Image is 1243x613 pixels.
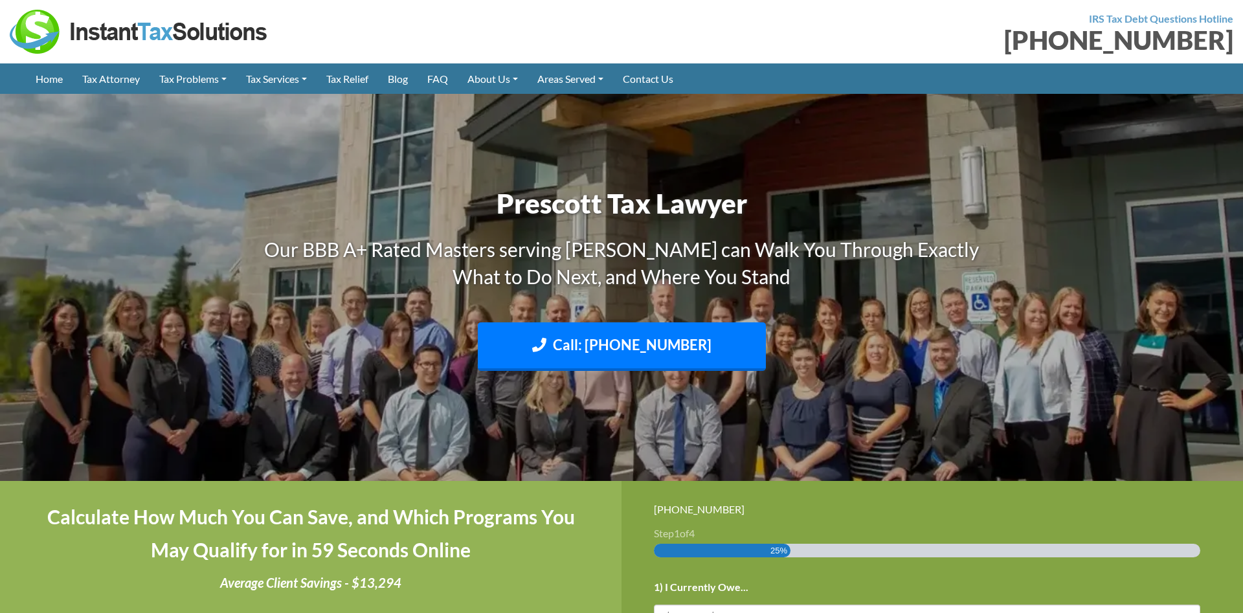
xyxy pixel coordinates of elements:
[10,24,269,36] a: Instant Tax Solutions Logo
[654,581,748,594] label: 1) I Currently Owe...
[236,63,317,94] a: Tax Services
[654,528,1211,539] h3: Step of
[73,63,150,94] a: Tax Attorney
[378,63,418,94] a: Blog
[689,527,695,539] span: 4
[32,500,589,566] h4: Calculate How Much You Can Save, and Which Programs You May Qualify for in 59 Seconds Online
[478,322,766,371] a: Call: [PHONE_NUMBER]
[317,63,378,94] a: Tax Relief
[770,544,787,557] span: 25%
[458,63,528,94] a: About Us
[613,63,683,94] a: Contact Us
[150,63,236,94] a: Tax Problems
[631,27,1233,53] div: [PHONE_NUMBER]
[220,575,401,590] i: Average Client Savings - $13,294
[674,527,680,539] span: 1
[654,500,1211,518] div: [PHONE_NUMBER]
[262,236,981,290] h3: Our BBB A+ Rated Masters serving [PERSON_NAME] can Walk You Through Exactly What to Do Next, and ...
[528,63,613,94] a: Areas Served
[26,63,73,94] a: Home
[262,184,981,223] h1: Prescott Tax Lawyer
[10,10,269,54] img: Instant Tax Solutions Logo
[1089,12,1233,25] strong: IRS Tax Debt Questions Hotline
[418,63,458,94] a: FAQ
